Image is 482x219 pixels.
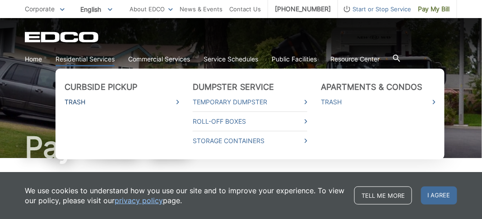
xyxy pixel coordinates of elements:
[130,4,173,14] a: About EDCO
[418,4,450,14] span: Pay My Bill
[65,82,138,92] a: Curbside Pickup
[25,32,100,42] a: EDCD logo. Return to the homepage.
[25,133,457,162] h1: Pay Your Bill
[193,82,274,92] a: Dumpster Service
[180,4,222,14] a: News & Events
[193,97,307,107] a: Temporary Dumpster
[193,136,307,146] a: Storage Containers
[354,186,412,205] a: Tell me more
[321,82,422,92] a: Apartments & Condos
[421,186,457,205] span: I agree
[272,54,317,64] a: Public Facilities
[56,54,115,64] a: Residential Services
[193,116,307,126] a: Roll-Off Boxes
[74,2,119,17] span: English
[65,97,179,107] a: Trash
[25,186,345,205] p: We use cookies to understand how you use our site and to improve your experience. To view our pol...
[115,196,163,205] a: privacy policy
[321,97,436,107] a: Trash
[229,4,261,14] a: Contact Us
[128,54,190,64] a: Commercial Services
[204,54,258,64] a: Service Schedules
[25,5,55,13] span: Corporate
[25,54,42,64] a: Home
[330,54,380,64] a: Resource Center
